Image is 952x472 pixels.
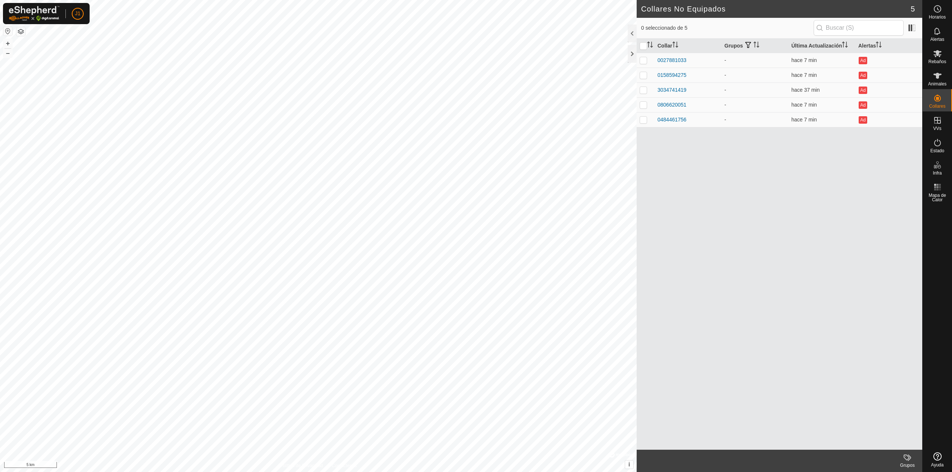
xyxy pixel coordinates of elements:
a: Contáctenos [332,462,357,469]
button: Restablecer Mapa [3,27,12,36]
p-sorticon: Activar para ordenar [842,43,848,49]
p-sorticon: Activar para ordenar [753,43,759,49]
button: Ad [859,57,867,64]
button: – [3,49,12,58]
button: Ad [859,116,867,124]
a: Política de Privacidad [280,462,323,469]
span: Animales [928,82,946,86]
th: Collar [654,39,721,53]
span: 5 [911,3,915,14]
span: 10 oct 2025, 23:04 [791,57,817,63]
p-sorticon: Activar para ordenar [647,43,653,49]
span: Mapa de Calor [924,193,950,202]
span: Horarios [929,15,946,19]
span: Infra [933,171,942,175]
button: Ad [859,87,867,94]
td: - [721,112,788,127]
div: Grupos [892,462,922,469]
p-sorticon: Activar para ordenar [672,43,678,49]
span: J1 [75,10,81,17]
div: 0806620051 [657,101,686,109]
td: - [721,82,788,97]
div: 0027881033 [657,56,686,64]
span: i [628,461,630,468]
button: i [625,460,633,469]
span: Alertas [930,37,944,42]
span: Collares [929,104,945,108]
th: Última Actualización [788,39,855,53]
td: - [721,97,788,112]
p-sorticon: Activar para ordenar [876,43,882,49]
span: VVs [933,126,941,131]
th: Alertas [855,39,922,53]
img: Logo Gallagher [9,6,59,21]
span: 10 oct 2025, 23:04 [791,117,817,123]
td: - [721,53,788,68]
th: Grupos [721,39,788,53]
span: 10 oct 2025, 23:04 [791,72,817,78]
div: 0484461756 [657,116,686,124]
span: Rebaños [928,59,946,64]
span: 10 oct 2025, 23:04 [791,102,817,108]
span: Estado [930,149,944,153]
button: + [3,39,12,48]
div: 0158594275 [657,71,686,79]
h2: Collares No Equipados [641,4,911,13]
span: Ayuda [931,463,944,467]
button: Capas del Mapa [16,27,25,36]
button: Ad [859,101,867,109]
div: 3034741419 [657,86,686,94]
td: - [721,68,788,82]
span: 0 seleccionado de 5 [641,24,814,32]
button: Ad [859,72,867,79]
span: 10 oct 2025, 22:34 [791,87,820,93]
input: Buscar (S) [814,20,904,36]
a: Ayuda [923,449,952,470]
